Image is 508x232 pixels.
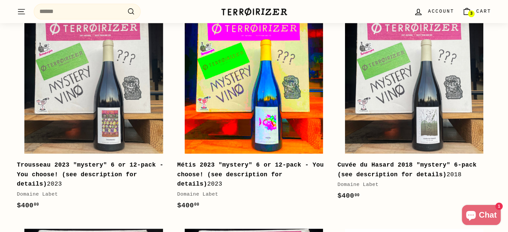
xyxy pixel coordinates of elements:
[458,2,495,21] a: Cart
[410,2,458,21] a: Account
[177,8,331,218] a: Métis 2023 "mystery" 6 or 12-pack - You choose! (see description for details)2023Domaine Labet
[17,202,39,209] span: $400
[177,202,199,209] span: $400
[194,202,199,207] sup: 00
[476,8,491,15] span: Cart
[177,191,324,199] div: Domaine Labet
[17,191,164,199] div: Domaine Labet
[337,192,359,200] span: $400
[428,8,454,15] span: Account
[337,160,484,180] div: 2018
[354,193,359,198] sup: 00
[17,8,171,218] a: Trousseau 2023 "mystery" 6 or 12-pack - You choose! (see description for details)2023Domaine Labet
[17,160,164,189] div: 2023
[470,11,472,16] span: 3
[177,162,324,188] b: Métis 2023 "mystery" 6 or 12-pack - You choose! (see description for details)
[337,181,484,189] div: Domaine Labet
[337,8,491,208] a: Cuvée du Hasard 2018 "mystery" 6-pack (see description for details)2018Domaine Labet
[34,202,39,207] sup: 00
[177,160,324,189] div: 2023
[460,205,503,227] inbox-online-store-chat: Shopify online store chat
[337,162,476,178] b: Cuvée du Hasard 2018 "mystery" 6-pack (see description for details)
[17,162,164,188] b: Trousseau 2023 "mystery" 6 or 12-pack - You choose! (see description for details)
